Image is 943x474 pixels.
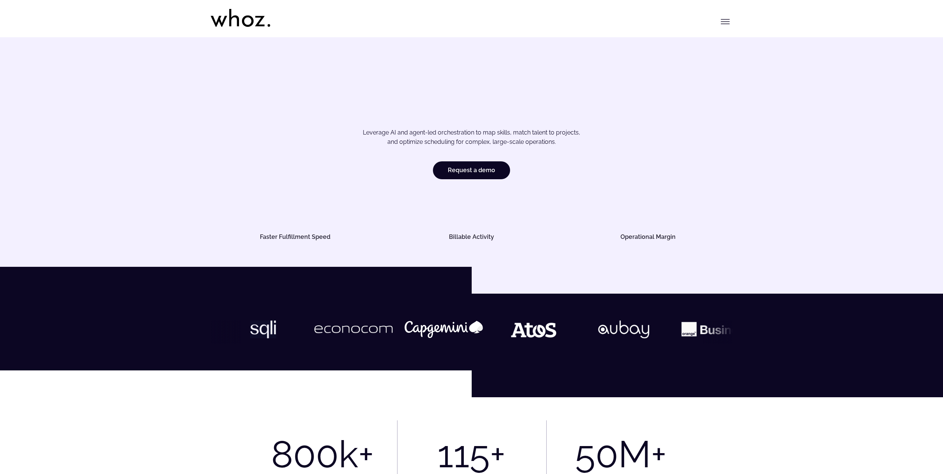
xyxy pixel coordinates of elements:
[433,161,510,179] a: Request a demo
[219,234,371,240] h5: Faster Fulfillment Speed
[572,234,724,240] h5: Operational Margin
[237,128,707,147] p: Leverage AI and agent-led orchestration to map skills, match talent to projects, and optimize sch...
[718,14,733,29] button: Toggle menu
[396,234,548,240] h5: Billable Activity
